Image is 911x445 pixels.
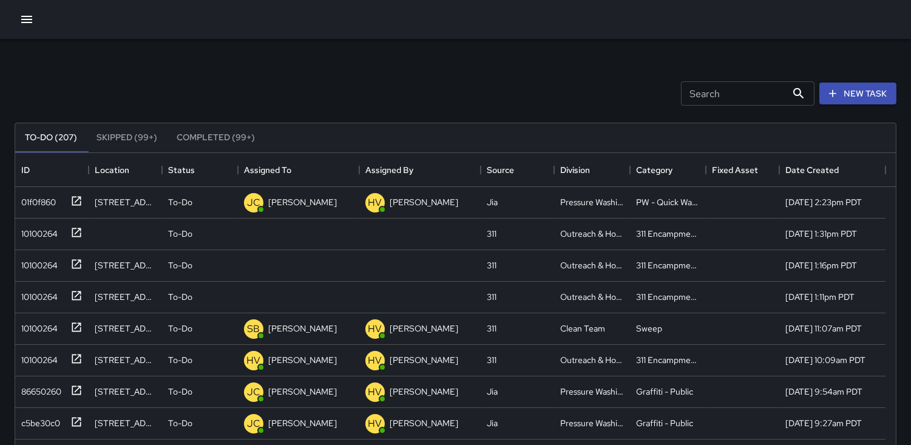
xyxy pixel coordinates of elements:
div: Assigned To [244,153,291,187]
div: 311 Encampments [636,259,700,271]
div: Graffiti - Public [636,386,693,398]
div: 10100264 [16,349,58,366]
div: Sweep [636,322,662,335]
div: Jia [487,386,498,398]
div: 10100264 [16,254,58,271]
div: 311 [487,228,496,240]
button: To-Do (207) [15,123,87,152]
div: 311 Encampments [636,291,700,303]
div: Pressure Washing [560,196,624,208]
p: [PERSON_NAME] [268,386,337,398]
div: Graffiti - Public [636,417,693,429]
div: 311 [487,322,496,335]
p: [PERSON_NAME] [390,354,458,366]
p: JC [247,195,260,210]
p: JC [247,385,260,399]
p: HV [368,385,382,399]
p: [PERSON_NAME] [268,417,337,429]
div: 9/20/2025, 9:54am PDT [785,386,862,398]
div: Division [554,153,630,187]
div: Outreach & Hospitality [560,354,624,366]
div: Outreach & Hospitality [560,259,624,271]
div: 10100264 [16,318,58,335]
p: [PERSON_NAME] [390,322,458,335]
p: To-Do [168,291,192,303]
div: Assigned To [238,153,359,187]
div: Category [636,153,672,187]
div: 1218 Market Street [95,196,156,208]
div: 9/20/2025, 11:07am PDT [785,322,862,335]
p: JC [247,416,260,431]
p: [PERSON_NAME] [268,322,337,335]
div: PW - Quick Wash [636,196,700,208]
div: 10100264 [16,223,58,240]
div: 311 Encampments [636,354,700,366]
div: 311 [487,354,496,366]
div: Jia [487,417,498,429]
div: 130 8th Street [95,322,156,335]
div: 311 [487,259,496,271]
button: New Task [819,83,896,105]
div: 9/20/2025, 1:16pm PDT [785,259,857,271]
div: Outreach & Hospitality [560,291,624,303]
div: 9/20/2025, 2:23pm PDT [785,196,862,208]
div: Fixed Asset [706,153,779,187]
div: ID [15,153,89,187]
div: Outreach & Hospitality [560,228,624,240]
button: Completed (99+) [167,123,265,152]
div: Assigned By [365,153,413,187]
p: [PERSON_NAME] [390,386,458,398]
p: HV [368,322,382,336]
p: To-Do [168,322,192,335]
div: 311 Encampments [636,228,700,240]
div: 311 [487,291,496,303]
div: 9/20/2025, 1:31pm PDT [785,228,857,240]
p: [PERSON_NAME] [390,196,458,208]
div: Source [487,153,514,187]
div: Jia [487,196,498,208]
p: To-Do [168,417,192,429]
div: 86650260 [16,381,61,398]
div: 64a Harriet Street [95,259,156,271]
div: Status [162,153,238,187]
p: [PERSON_NAME] [390,417,458,429]
p: [PERSON_NAME] [268,196,337,208]
div: 9/20/2025, 1:11pm PDT [785,291,855,303]
div: Pressure Washing [560,386,624,398]
div: Location [89,153,162,187]
div: 479 Natoma Street [95,417,156,429]
div: Assigned By [359,153,481,187]
p: [PERSON_NAME] [268,354,337,366]
button: Skipped (99+) [87,123,167,152]
p: HV [247,353,261,368]
div: c5be30c0 [16,412,60,429]
p: HV [368,416,382,431]
div: Status [168,153,195,187]
div: 64a Harriet Street [95,354,156,366]
div: Clean Team [560,322,605,335]
p: To-Do [168,354,192,366]
div: ID [21,153,30,187]
div: Category [630,153,706,187]
div: Pressure Washing [560,417,624,429]
div: Fixed Asset [712,153,758,187]
p: To-Do [168,196,192,208]
div: Source [481,153,554,187]
div: Date Created [785,153,839,187]
p: SB [248,322,260,336]
div: 454 Natoma Street [95,386,156,398]
div: 9/20/2025, 9:27am PDT [785,417,862,429]
div: 64a Harriet Street [95,291,156,303]
div: 10100264 [16,286,58,303]
div: Location [95,153,129,187]
div: Date Created [779,153,886,187]
p: To-Do [168,228,192,240]
div: 9/20/2025, 10:09am PDT [785,354,865,366]
p: To-Do [168,259,192,271]
p: HV [368,353,382,368]
div: Division [560,153,590,187]
div: 01f0f860 [16,191,56,208]
p: HV [368,195,382,210]
p: To-Do [168,386,192,398]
